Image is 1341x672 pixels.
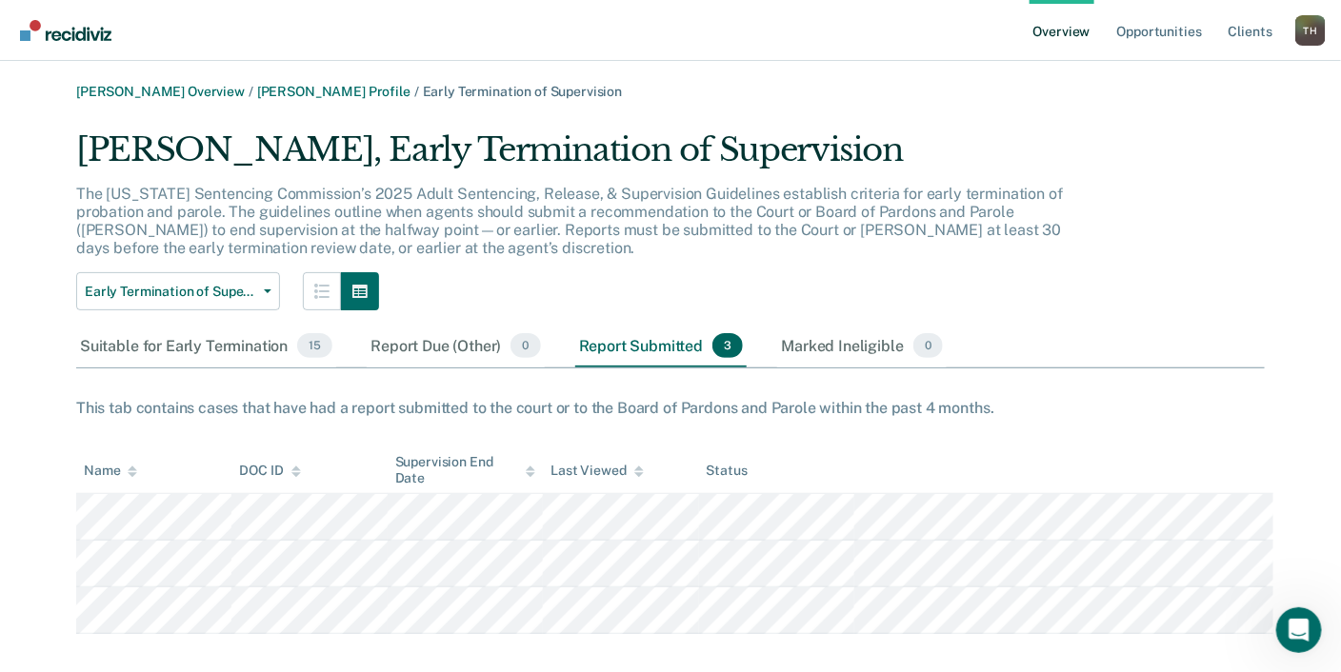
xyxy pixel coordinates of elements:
div: [PERSON_NAME], Early Termination of Supervision [76,130,1082,185]
div: Last Viewed [550,463,643,479]
div: Marked Ineligible0 [777,326,947,367]
span: / [245,84,257,99]
div: Name [84,463,137,479]
div: Report Submitted3 [575,326,748,367]
a: [PERSON_NAME] Overview [76,84,245,99]
div: This tab contains cases that have had a report submitted to the court or to the Board of Pardons ... [76,399,1265,417]
span: 15 [297,333,332,358]
button: Early Termination of Supervision [76,272,280,310]
div: Suitable for Early Termination15 [76,326,336,367]
p: The [US_STATE] Sentencing Commission’s 2025 Adult Sentencing, Release, & Supervision Guidelines e... [76,185,1063,258]
div: DOC ID [239,463,300,479]
div: Report Due (Other)0 [367,326,544,367]
button: Profile dropdown button [1295,15,1326,46]
span: 0 [913,333,943,358]
span: 0 [510,333,540,358]
div: T H [1295,15,1326,46]
div: Supervision End Date [395,454,535,486]
a: [PERSON_NAME] Profile [257,84,410,99]
span: / [410,84,423,99]
img: Recidiviz [20,20,111,41]
span: Early Termination of Supervision [423,84,623,99]
span: Early Termination of Supervision [85,284,256,300]
span: 3 [712,333,743,358]
iframe: Intercom live chat [1276,607,1322,653]
div: Status [707,463,748,479]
